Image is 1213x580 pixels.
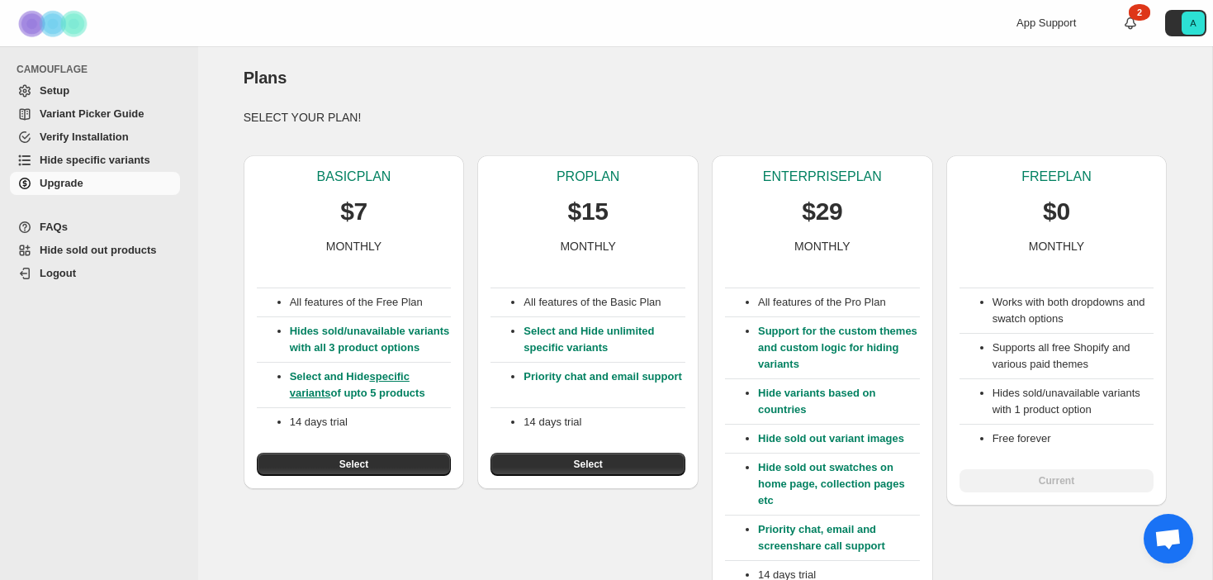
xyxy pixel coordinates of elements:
[40,177,83,189] span: Upgrade
[40,221,68,233] span: FAQs
[758,430,920,447] p: Hide sold out variant images
[10,262,180,285] a: Logout
[560,238,615,254] p: MONTHLY
[1190,18,1196,28] text: A
[257,453,452,476] button: Select
[993,340,1154,373] li: Supports all free Shopify and various paid themes
[758,459,920,509] p: Hide sold out swatches on home page, collection pages etc
[763,169,882,185] p: ENTERPRISE PLAN
[40,107,144,120] span: Variant Picker Guide
[758,323,920,373] p: Support for the custom themes and custom logic for hiding variants
[1165,10,1206,36] button: Avatar with initials A
[340,195,367,228] p: $7
[13,1,96,46] img: Camouflage
[244,69,287,87] span: Plans
[524,323,685,356] p: Select and Hide unlimited specific variants
[758,521,920,554] p: Priority chat, email and screenshare call support
[1144,514,1193,563] a: Open chat
[339,458,368,471] span: Select
[40,244,157,256] span: Hide sold out products
[10,239,180,262] a: Hide sold out products
[794,238,850,254] p: MONTHLY
[1029,238,1084,254] p: MONTHLY
[290,368,452,402] p: Select and Hide of upto 5 products
[568,195,609,228] p: $15
[993,294,1154,327] li: Works with both dropdowns and swatch options
[290,414,452,430] p: 14 days trial
[17,63,187,76] span: CAMOUFLAGE
[1016,17,1076,29] span: App Support
[10,172,180,195] a: Upgrade
[524,368,685,402] p: Priority chat and email support
[758,294,920,311] p: All features of the Pro Plan
[244,109,1168,126] p: SELECT YOUR PLAN!
[993,430,1154,447] li: Free forever
[40,131,129,143] span: Verify Installation
[524,414,685,430] p: 14 days trial
[802,195,842,228] p: $29
[10,102,180,126] a: Variant Picker Guide
[10,126,180,149] a: Verify Installation
[40,84,69,97] span: Setup
[557,169,619,185] p: PRO PLAN
[524,294,685,311] p: All features of the Basic Plan
[10,79,180,102] a: Setup
[40,267,76,279] span: Logout
[1043,195,1070,228] p: $0
[40,154,150,166] span: Hide specific variants
[290,323,452,356] p: Hides sold/unavailable variants with all 3 product options
[490,453,685,476] button: Select
[317,169,391,185] p: BASIC PLAN
[290,294,452,311] p: All features of the Free Plan
[10,216,180,239] a: FAQs
[1129,4,1150,21] div: 2
[758,385,920,418] p: Hide variants based on countries
[10,149,180,172] a: Hide specific variants
[573,458,602,471] span: Select
[1182,12,1205,35] span: Avatar with initials A
[993,385,1154,418] li: Hides sold/unavailable variants with 1 product option
[1021,169,1091,185] p: FREE PLAN
[1122,15,1139,31] a: 2
[326,238,381,254] p: MONTHLY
